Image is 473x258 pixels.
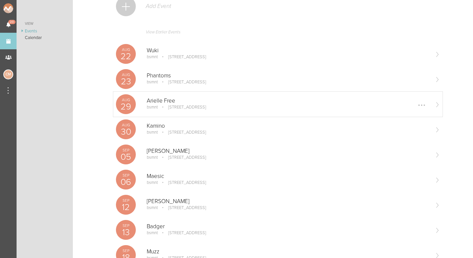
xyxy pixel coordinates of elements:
p: Muzz [147,248,429,255]
p: bsmnt [147,155,158,160]
p: bsmnt [147,205,158,210]
p: bsmnt [147,130,158,135]
p: [STREET_ADDRESS] [159,54,206,60]
p: Badger [147,223,429,230]
p: [STREET_ADDRESS] [159,105,206,110]
p: Maesic [147,173,429,180]
p: Aug [116,48,136,52]
p: [PERSON_NAME] [147,148,429,154]
p: Kamino [147,123,429,129]
p: [STREET_ADDRESS] [159,130,206,135]
p: [STREET_ADDRESS] [159,230,206,236]
img: NOMAD [3,3,41,13]
p: Arielle Free [147,98,429,104]
p: Phantoms [147,72,429,79]
p: Sep [116,224,136,228]
p: [STREET_ADDRESS] [159,155,206,160]
p: Wuki [147,47,429,54]
p: [STREET_ADDRESS] [159,180,206,185]
p: bsmnt [147,230,158,236]
p: Sep [116,198,136,202]
a: Events [17,28,73,34]
p: Aug [116,98,136,102]
p: Sep [116,173,136,177]
p: bsmnt [147,105,158,110]
p: bsmnt [147,180,158,185]
p: 23 [116,77,136,86]
p: Sep [116,148,136,152]
p: Add Event [145,3,171,10]
p: bsmnt [147,54,158,60]
a: View Earlier Events [116,26,440,41]
p: Aug [116,73,136,77]
a: Calendar [17,34,73,41]
p: [STREET_ADDRESS] [159,205,206,210]
p: 30 [116,127,136,136]
p: 13 [116,228,136,237]
p: 29 [116,102,136,111]
a: View [17,20,73,28]
p: 06 [116,178,136,187]
p: Sep [116,249,136,253]
p: [STREET_ADDRESS] [159,79,206,85]
div: Charlie McGinley [3,69,13,79]
p: 05 [116,152,136,161]
p: 12 [116,203,136,212]
span: 20 [8,20,16,24]
p: [PERSON_NAME] [147,198,429,205]
p: Aug [116,123,136,127]
p: 22 [116,52,136,61]
p: bsmnt [147,79,158,85]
